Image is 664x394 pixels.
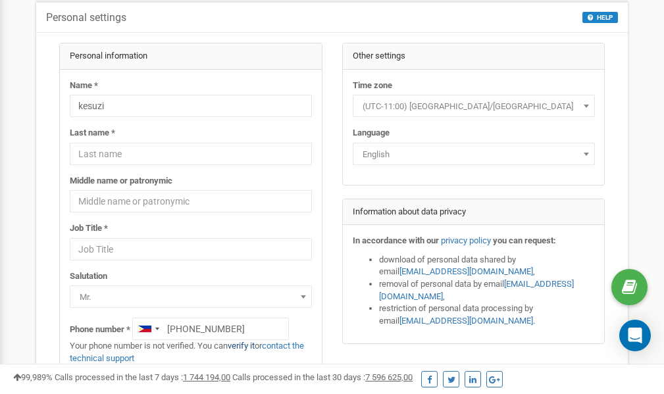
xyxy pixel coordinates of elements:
[343,199,605,226] div: Information about data privacy
[13,372,53,382] span: 99,989%
[55,372,230,382] span: Calls processed in the last 7 days :
[228,341,255,351] a: verify it
[74,288,307,307] span: Mr.
[353,127,390,139] label: Language
[379,254,595,278] li: download of personal data shared by email ,
[353,235,439,245] strong: In accordance with our
[70,222,108,235] label: Job Title *
[70,143,312,165] input: Last name
[70,324,130,336] label: Phone number *
[70,285,312,308] span: Mr.
[343,43,605,70] div: Other settings
[493,235,556,245] strong: you can request:
[582,12,618,23] button: HELP
[379,303,595,327] li: restriction of personal data processing by email .
[70,95,312,117] input: Name
[70,270,107,283] label: Salutation
[70,341,304,363] a: contact the technical support
[133,318,163,339] div: Telephone country code
[232,372,413,382] span: Calls processed in the last 30 days :
[70,175,172,187] label: Middle name or patronymic
[353,95,595,117] span: (UTC-11:00) Pacific/Midway
[441,235,491,245] a: privacy policy
[353,80,392,92] label: Time zone
[70,80,98,92] label: Name *
[46,12,126,24] h5: Personal settings
[399,316,533,326] a: [EMAIL_ADDRESS][DOMAIN_NAME]
[365,372,413,382] u: 7 596 625,00
[399,266,533,276] a: [EMAIL_ADDRESS][DOMAIN_NAME]
[70,238,312,260] input: Job Title
[619,320,651,351] div: Open Intercom Messenger
[70,127,115,139] label: Last name *
[357,97,590,116] span: (UTC-11:00) Pacific/Midway
[183,372,230,382] u: 1 744 194,00
[379,278,595,303] li: removal of personal data by email ,
[357,145,590,164] span: English
[353,143,595,165] span: English
[132,318,289,340] input: +1-800-555-55-55
[60,43,322,70] div: Personal information
[70,340,312,364] p: Your phone number is not verified. You can or
[70,190,312,212] input: Middle name or patronymic
[379,279,574,301] a: [EMAIL_ADDRESS][DOMAIN_NAME]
